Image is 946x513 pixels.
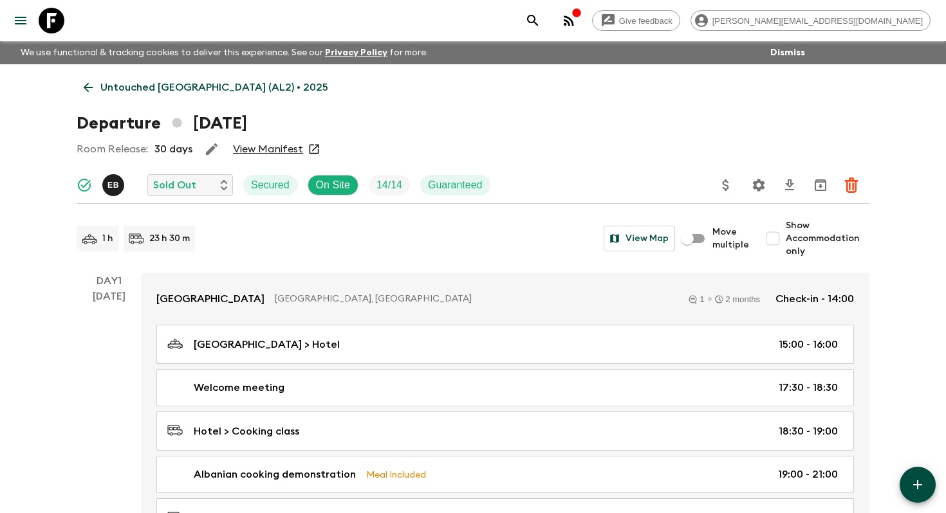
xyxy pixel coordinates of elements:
[8,8,33,33] button: menu
[77,141,148,157] p: Room Release:
[141,273,869,325] a: [GEOGRAPHIC_DATA][GEOGRAPHIC_DATA], [GEOGRAPHIC_DATA]12 monthsCheck-in - 14:00
[376,177,402,193] p: 14 / 14
[775,291,854,307] p: Check-in - 14:00
[194,424,299,439] p: Hotel > Cooking class
[275,292,673,305] p: [GEOGRAPHIC_DATA], [GEOGRAPHIC_DATA]
[779,380,838,395] p: 17:30 - 18:30
[778,467,838,482] p: 19:00 - 21:00
[194,337,340,352] p: [GEOGRAPHIC_DATA] > Hotel
[316,177,350,193] p: On Site
[604,226,675,251] button: View Map
[194,380,284,395] p: Welcome meeting
[712,226,750,251] span: Move multiple
[102,174,127,196] button: EB
[369,175,410,195] div: Trip Fill
[243,175,297,195] div: Secured
[786,219,869,258] span: Show Accommodation only
[156,411,854,451] a: Hotel > Cooking class18:30 - 19:00
[77,177,92,193] svg: Synced Successfully
[153,177,196,193] p: Sold Out
[154,141,192,157] p: 30 days
[77,273,141,289] p: Day 1
[156,325,854,364] a: [GEOGRAPHIC_DATA] > Hotel15:00 - 16:00
[156,369,854,406] a: Welcome meeting17:30 - 18:30
[715,295,760,303] div: 2 months
[102,232,113,245] p: 1 h
[746,172,772,198] button: Settings
[777,172,802,198] button: Download CSV
[691,10,931,31] div: [PERSON_NAME][EMAIL_ADDRESS][DOMAIN_NAME]
[107,180,119,190] p: E B
[713,172,739,198] button: Update Price, Early Bird Discount and Costs
[233,143,303,156] a: View Manifest
[592,10,680,31] a: Give feedback
[77,75,335,100] a: Untouched [GEOGRAPHIC_DATA] (AL2) • 2025
[612,16,680,26] span: Give feedback
[366,467,426,482] p: Meal Included
[428,177,483,193] p: Guaranteed
[689,295,704,303] div: 1
[156,291,264,307] p: [GEOGRAPHIC_DATA]
[100,80,328,95] p: Untouched [GEOGRAPHIC_DATA] (AL2) • 2025
[102,178,127,188] span: Erild Balla
[149,232,190,245] p: 23 h 30 m
[325,48,387,57] a: Privacy Policy
[779,337,838,352] p: 15:00 - 16:00
[520,8,546,33] button: search adventures
[251,177,290,193] p: Secured
[705,16,930,26] span: [PERSON_NAME][EMAIL_ADDRESS][DOMAIN_NAME]
[156,456,854,493] a: Albanian cooking demonstrationMeal Included19:00 - 21:00
[808,172,833,198] button: Archive (Completed, Cancelled or Unsynced Departures only)
[308,175,358,195] div: On Site
[15,41,433,64] p: We use functional & tracking cookies to deliver this experience. See our for more.
[779,424,838,439] p: 18:30 - 19:00
[77,111,247,136] h1: Departure [DATE]
[767,44,808,62] button: Dismiss
[194,467,356,482] p: Albanian cooking demonstration
[839,172,864,198] button: Delete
